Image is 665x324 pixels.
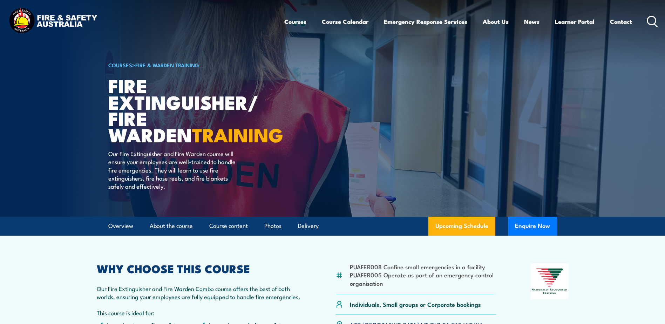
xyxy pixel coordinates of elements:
img: Nationally Recognised Training logo. [531,263,569,299]
li: PUAFER005 Operate as part of an emergency control organisation [350,271,497,287]
a: Course Calendar [322,12,368,31]
strong: TRAINING [192,120,283,149]
li: PUAFER008 Confine small emergencies in a facility [350,263,497,271]
button: Enquire Now [508,217,557,236]
a: Upcoming Schedule [428,217,495,236]
h6: > [108,61,281,69]
a: News [524,12,540,31]
a: About the course [150,217,193,235]
h1: Fire Extinguisher/ Fire Warden [108,77,281,143]
a: Course content [209,217,248,235]
a: Contact [610,12,632,31]
a: COURSES [108,61,132,69]
h2: WHY CHOOSE THIS COURSE [97,263,301,273]
a: About Us [483,12,509,31]
a: Fire & Warden Training [135,61,199,69]
a: Courses [284,12,306,31]
p: This course is ideal for: [97,309,301,317]
a: Delivery [298,217,319,235]
a: Overview [108,217,133,235]
a: Photos [264,217,281,235]
p: Our Fire Extinguisher and Fire Warden course will ensure your employees are well-trained to handl... [108,149,236,190]
p: Individuals, Small groups or Corporate bookings [350,300,481,308]
a: Emergency Response Services [384,12,467,31]
a: Learner Portal [555,12,595,31]
p: Our Fire Extinguisher and Fire Warden Combo course offers the best of both worlds, ensuring your ... [97,284,301,301]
